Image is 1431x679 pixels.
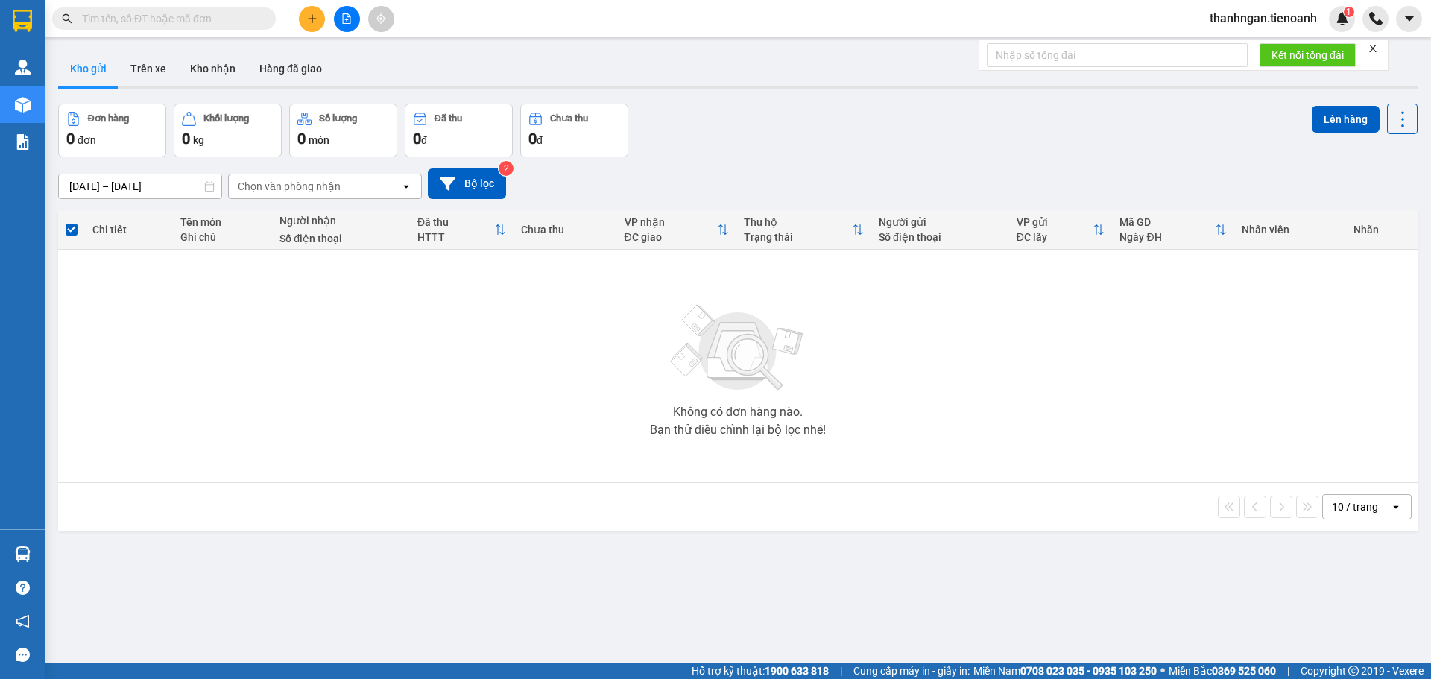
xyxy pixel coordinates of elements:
[1212,665,1276,677] strong: 0369 525 060
[289,104,397,157] button: Số lượng0món
[58,104,166,157] button: Đơn hàng0đơn
[92,224,165,236] div: Chi tiết
[376,13,386,24] span: aim
[307,13,318,24] span: plus
[421,134,427,146] span: đ
[1119,216,1215,228] div: Mã GD
[279,215,402,227] div: Người nhận
[309,134,329,146] span: món
[1390,501,1402,513] svg: open
[82,10,258,27] input: Tìm tên, số ĐT hoặc mã đơn
[1312,106,1380,133] button: Lên hàng
[59,174,221,198] input: Select a date range.
[435,113,462,124] div: Đã thu
[1403,12,1416,25] span: caret-down
[15,546,31,562] img: warehouse-icon
[193,134,204,146] span: kg
[1009,210,1113,250] th: Toggle SortBy
[203,113,249,124] div: Khối lượng
[182,130,190,148] span: 0
[1369,12,1383,25] img: phone-icon
[1396,6,1422,32] button: caret-down
[238,179,341,194] div: Chọn văn phòng nhận
[119,51,178,86] button: Trên xe
[400,180,412,192] svg: open
[537,134,543,146] span: đ
[973,663,1157,679] span: Miền Nam
[413,130,421,148] span: 0
[428,168,506,199] button: Bộ lọc
[1346,7,1351,17] span: 1
[88,113,129,124] div: Đơn hàng
[736,210,871,250] th: Toggle SortBy
[299,6,325,32] button: plus
[58,51,119,86] button: Kho gửi
[247,51,334,86] button: Hàng đã giao
[297,130,306,148] span: 0
[744,231,852,243] div: Trạng thái
[840,663,842,679] span: |
[417,216,494,228] div: Đã thu
[1242,224,1338,236] div: Nhân viên
[663,296,812,400] img: svg+xml;base64,PHN2ZyBjbGFzcz0ibGlzdC1wbHVnX19zdmciIHhtbG5zPSJodHRwOi8vd3d3LnczLm9yZy8yMDAwL3N2Zy...
[879,216,1002,228] div: Người gửi
[650,424,826,436] div: Bạn thử điều chỉnh lại bộ lọc nhé!
[744,216,852,228] div: Thu hộ
[1353,224,1410,236] div: Nhãn
[16,614,30,628] span: notification
[178,51,247,86] button: Kho nhận
[765,665,829,677] strong: 1900 633 818
[520,104,628,157] button: Chưa thu0đ
[368,6,394,32] button: aim
[1260,43,1356,67] button: Kết nối tổng đài
[15,97,31,113] img: warehouse-icon
[334,6,360,32] button: file-add
[879,231,1002,243] div: Số điện thoại
[15,60,31,75] img: warehouse-icon
[1272,47,1344,63] span: Kết nối tổng đài
[405,104,513,157] button: Đã thu0đ
[1332,499,1378,514] div: 10 / trang
[550,113,588,124] div: Chưa thu
[625,231,717,243] div: ĐC giao
[341,13,352,24] span: file-add
[625,216,717,228] div: VP nhận
[853,663,970,679] span: Cung cấp máy in - giấy in:
[78,134,96,146] span: đơn
[1336,12,1349,25] img: icon-new-feature
[16,581,30,595] span: question-circle
[1344,7,1354,17] sup: 1
[180,231,265,243] div: Ghi chú
[174,104,282,157] button: Khối lượng0kg
[180,216,265,228] div: Tên món
[66,130,75,148] span: 0
[1368,43,1378,54] span: close
[1348,666,1359,676] span: copyright
[692,663,829,679] span: Hỗ trợ kỹ thuật:
[1017,231,1093,243] div: ĐC lấy
[417,231,494,243] div: HTTT
[617,210,736,250] th: Toggle SortBy
[1198,9,1329,28] span: thanhngan.tienoanh
[1112,210,1234,250] th: Toggle SortBy
[499,161,514,176] sup: 2
[13,10,32,32] img: logo-vxr
[1169,663,1276,679] span: Miền Bắc
[528,130,537,148] span: 0
[319,113,357,124] div: Số lượng
[1020,665,1157,677] strong: 0708 023 035 - 0935 103 250
[279,233,402,244] div: Số điện thoại
[987,43,1248,67] input: Nhập số tổng đài
[16,648,30,662] span: message
[15,134,31,150] img: solution-icon
[1017,216,1093,228] div: VP gửi
[673,406,803,418] div: Không có đơn hàng nào.
[1287,663,1289,679] span: |
[410,210,514,250] th: Toggle SortBy
[521,224,610,236] div: Chưa thu
[1119,231,1215,243] div: Ngày ĐH
[62,13,72,24] span: search
[1160,668,1165,674] span: ⚪️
